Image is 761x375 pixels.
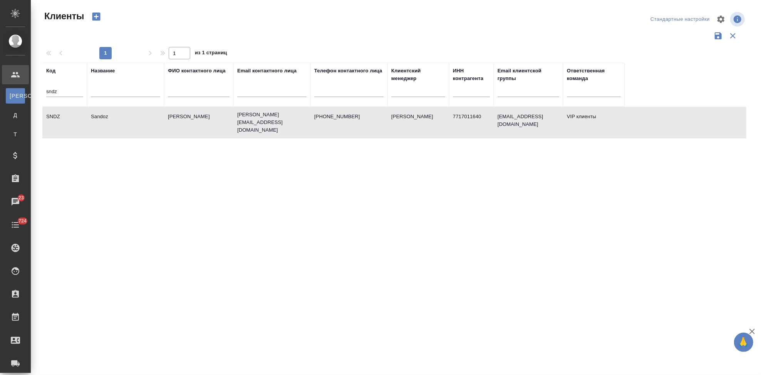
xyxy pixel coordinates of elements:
[237,111,307,134] p: [PERSON_NAME][EMAIL_ADDRESS][DOMAIN_NAME]
[730,12,746,27] span: Посмотреть информацию
[6,88,25,104] a: [PERSON_NAME]
[6,107,25,123] a: Д
[2,192,29,211] a: 23
[734,333,753,352] button: 🙏
[168,67,226,75] div: ФИО контактного лица
[2,215,29,234] a: 724
[314,67,382,75] div: Телефон контактного лица
[46,67,55,75] div: Код
[726,28,740,43] button: Сбросить фильтры
[563,109,625,136] td: VIP клиенты
[567,67,621,82] div: Ответственная команда
[87,10,106,23] button: Создать
[42,109,87,136] td: SNDZ
[237,67,297,75] div: Email контактного лица
[91,67,115,75] div: Название
[10,131,21,138] span: Т
[712,10,730,28] span: Настроить таблицу
[498,67,559,82] div: Email клиентской группы
[314,113,384,121] p: [PHONE_NUMBER]
[737,334,750,350] span: 🙏
[164,109,233,136] td: [PERSON_NAME]
[14,217,31,225] span: 724
[449,109,494,136] td: 7717011640
[10,111,21,119] span: Д
[10,92,21,100] span: [PERSON_NAME]
[649,13,712,25] div: split button
[387,109,449,136] td: [PERSON_NAME]
[453,67,490,82] div: ИНН контрагента
[6,127,25,142] a: Т
[391,67,445,82] div: Клиентский менеджер
[42,10,84,22] span: Клиенты
[711,28,726,43] button: Сохранить фильтры
[87,109,164,136] td: Sandoz
[195,48,227,59] span: из 1 страниц
[494,109,563,136] td: [EMAIL_ADDRESS][DOMAIN_NAME]
[14,194,28,202] span: 23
